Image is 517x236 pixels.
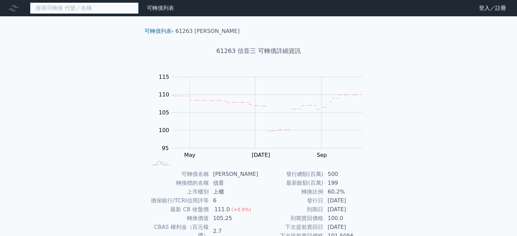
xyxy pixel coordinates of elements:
td: [DATE] [324,205,370,214]
tspan: 100 [159,127,169,133]
td: [PERSON_NAME] [209,170,259,179]
td: 最新 CB 收盤價 [147,205,209,214]
td: 500 [324,170,370,179]
td: 發行總額(百萬) [259,170,324,179]
td: 信音 [209,179,259,187]
g: Chart [155,74,372,158]
input: 搜尋可轉債 代號／名稱 [30,2,139,14]
td: [DATE] [324,223,370,232]
td: 到期日 [259,205,324,214]
td: 可轉債名稱 [147,170,209,179]
tspan: Sep [317,152,327,158]
td: 發行日 [259,196,324,205]
td: 轉換價值 [147,214,209,223]
div: 111.0 [213,205,231,214]
td: 100.0 [324,214,370,223]
a: 可轉債列表 [147,5,174,11]
td: 擔保銀行/TCRI信用評等 [147,196,209,205]
li: 61263 [PERSON_NAME] [175,27,240,35]
td: 199 [324,179,370,187]
td: 105.25 [209,214,259,223]
td: 轉換比例 [259,187,324,196]
a: 可轉債列表 [144,28,172,34]
tspan: 110 [159,91,169,98]
tspan: 115 [159,74,169,80]
tspan: 95 [162,145,169,151]
h1: 61263 信音三 可轉債詳細資訊 [139,46,378,56]
a: 登入／註冊 [473,3,512,14]
tspan: May [184,152,195,158]
tspan: 105 [159,109,169,116]
td: 上市櫃別 [147,187,209,196]
span: (+0.9%) [231,207,251,212]
td: 轉換標的名稱 [147,179,209,187]
tspan: [DATE] [252,152,270,158]
td: 上櫃 [209,187,259,196]
td: 到期賣回價格 [259,214,324,223]
td: [DATE] [324,196,370,205]
td: 6 [209,196,259,205]
li: › [144,27,174,35]
td: 60.2% [324,187,370,196]
td: 最新餘額(百萬) [259,179,324,187]
td: 下次提前賣回日 [259,223,324,232]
